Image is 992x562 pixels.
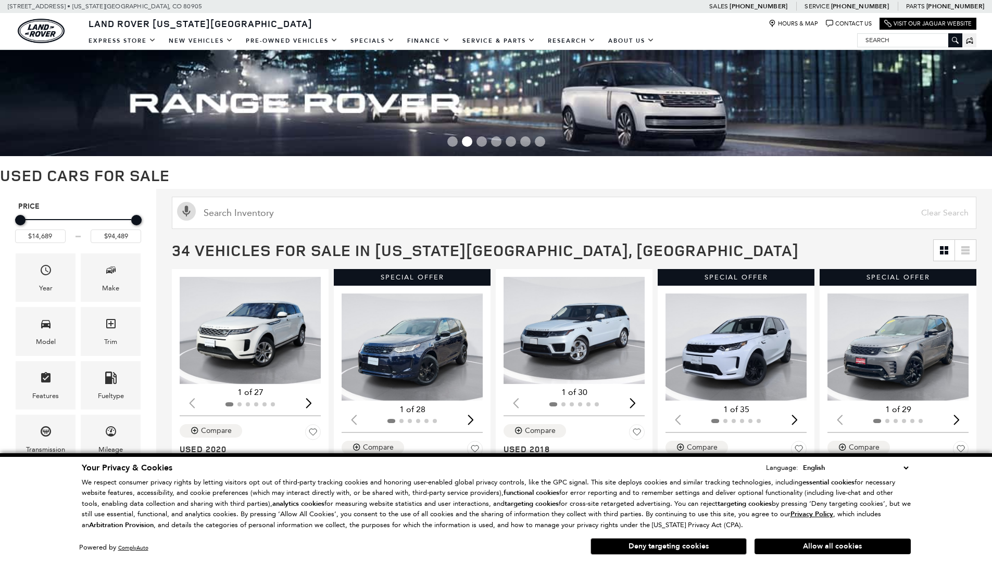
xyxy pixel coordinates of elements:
[82,462,172,474] span: Your Privacy & Cookies
[665,293,808,401] div: 1 / 2
[827,293,970,401] div: 1 / 2
[718,499,772,508] strong: targeting cookies
[820,269,976,286] div: Special Offer
[463,408,478,431] div: Next slide
[15,229,66,243] input: Minimum
[105,423,117,444] span: Mileage
[98,390,124,402] div: Fueltype
[827,404,969,415] div: 1 of 29
[40,261,52,283] span: Year
[476,136,487,147] span: Go to slide 3
[16,361,76,410] div: FeaturesFeatures
[40,315,52,336] span: Model
[89,17,312,30] span: Land Rover [US_STATE][GEOGRAPHIC_DATA]
[32,390,59,402] div: Features
[769,20,818,28] a: Hours & Map
[18,19,65,43] img: Land Rover
[18,19,65,43] a: land-rover
[658,269,814,286] div: Special Offer
[826,20,872,28] a: Contact Us
[504,424,566,438] button: Compare Vehicle
[81,253,141,302] div: MakeMake
[79,544,148,551] div: Powered by
[40,369,52,390] span: Features
[104,336,117,348] div: Trim
[305,424,321,444] button: Save Vehicle
[15,215,26,225] div: Minimum Price
[504,277,646,384] img: 2018 Land Rover Range Rover Sport HSE 1
[629,424,645,444] button: Save Vehicle
[363,443,394,452] div: Compare
[949,408,963,431] div: Next slide
[665,404,807,415] div: 1 of 35
[625,392,639,415] div: Next slide
[98,444,123,455] div: Mileage
[180,424,242,438] button: Compare Vehicle
[36,336,56,348] div: Model
[456,32,542,50] a: Service & Parts
[687,443,718,452] div: Compare
[82,32,661,50] nav: Main Navigation
[505,499,559,508] strong: targeting cookies
[40,423,52,444] span: Transmission
[81,415,141,463] div: MileageMileage
[953,441,969,461] button: Save Vehicle
[82,32,162,50] a: EXPRESS STORE
[802,478,855,487] strong: essential cookies
[447,136,458,147] span: Go to slide 1
[504,444,637,454] span: Used 2018
[180,444,313,454] span: Used 2020
[827,441,890,454] button: Compare Vehicle
[766,464,798,471] div: Language:
[172,197,976,229] input: Search Inventory
[709,3,728,10] span: Sales
[302,392,316,415] div: Next slide
[162,32,240,50] a: New Vehicles
[18,202,138,211] h5: Price
[884,20,972,28] a: Visit Our Jaguar Website
[831,2,889,10] a: [PHONE_NUMBER]
[180,387,321,398] div: 1 of 27
[81,307,141,355] div: TrimTrim
[591,538,747,555] button: Deny targeting cookies
[504,488,559,497] strong: functional cookies
[755,539,911,554] button: Allow all cookies
[491,136,501,147] span: Go to slide 4
[342,293,484,401] div: 1 / 2
[665,441,728,454] button: Compare Vehicle
[504,444,645,465] a: Used 2018Range Rover Sport HSE
[105,261,117,283] span: Make
[334,269,491,286] div: Special Offer
[525,426,556,436] div: Compare
[39,283,53,294] div: Year
[82,477,911,531] p: We respect consumer privacy rights by letting visitors opt out of third-party tracking cookies an...
[858,34,962,46] input: Search
[16,307,76,355] div: ModelModel
[180,444,321,465] a: Used 2020Range Rover Evoque S
[602,32,661,50] a: About Us
[102,283,119,294] div: Make
[805,3,829,10] span: Service
[180,277,322,384] img: 2020 Land Rover Range Rover Evoque S 1
[81,361,141,410] div: FueltypeFueltype
[800,462,911,474] select: Language Select
[520,136,531,147] span: Go to slide 6
[15,211,141,243] div: Price
[790,509,833,519] u: Privacy Policy
[787,408,801,431] div: Next slide
[172,239,799,261] span: 34 Vehicles for Sale in [US_STATE][GEOGRAPHIC_DATA], [GEOGRAPHIC_DATA]
[849,443,880,452] div: Compare
[240,32,344,50] a: Pre-Owned Vehicles
[827,293,970,401] img: 2023 Land Rover Discovery HSE R-Dynamic 1
[462,136,472,147] span: Go to slide 2
[344,32,401,50] a: Specials
[665,293,808,401] img: 2024 Land Rover Discovery Sport S 1
[504,387,645,398] div: 1 of 30
[105,369,117,390] span: Fueltype
[82,17,319,30] a: Land Rover [US_STATE][GEOGRAPHIC_DATA]
[131,215,142,225] div: Maximum Price
[16,415,76,463] div: TransmissionTransmission
[467,441,483,461] button: Save Vehicle
[26,444,65,455] div: Transmission
[180,277,322,384] div: 1 / 2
